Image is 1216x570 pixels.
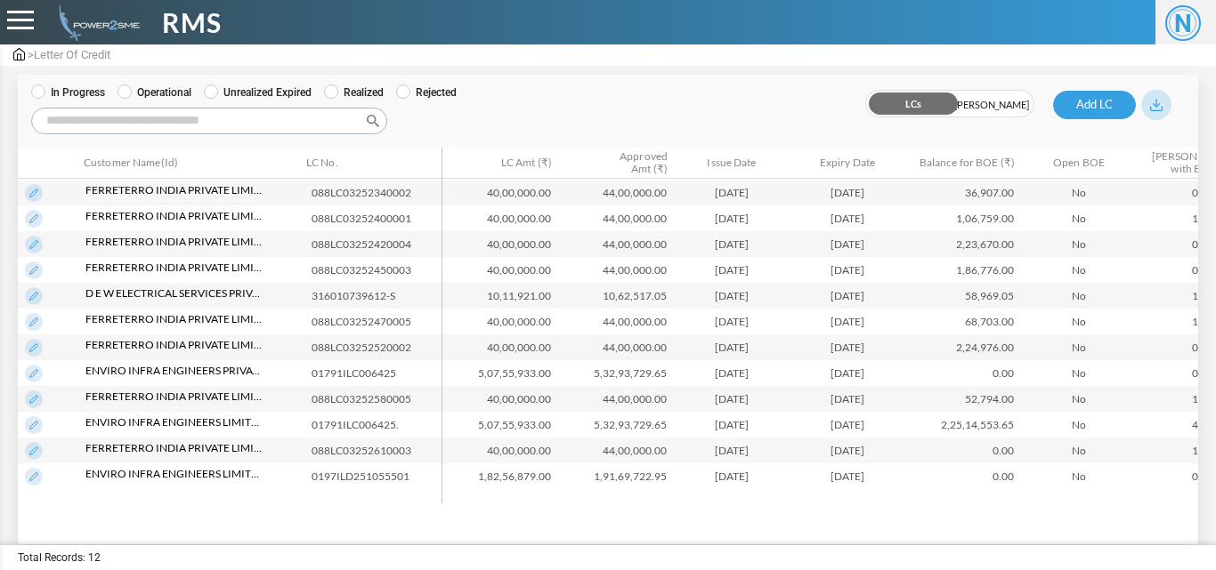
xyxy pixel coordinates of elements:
th: Balance for BOE (₹): activate to sort column ascending [905,148,1021,179]
td: 088LC03252610003 [304,438,450,463]
td: [DATE] [674,180,790,205]
button: Add LC [1053,91,1136,119]
td: [DATE] [790,412,905,438]
td: 2,24,976.00 [905,334,1021,360]
td: 40,00,000.00 [442,231,558,257]
th: Issue Date: activate to sort column ascending [674,148,790,179]
td: 44,00,000.00 [558,386,674,412]
td: 40,00,000.00 [442,438,558,463]
span: Ferreterro India Private Limited (ACC0005516) [85,260,263,276]
img: Edit LC [25,184,43,202]
label: Rejected [396,84,457,100]
td: [DATE] [790,257,905,283]
td: 088LC03252520002 [304,334,450,360]
img: Edit LC [25,287,43,305]
td: 0.00 [905,463,1021,489]
span: Ferreterro India Private Limited (ACC0005516) [85,337,263,353]
td: 44,00,000.00 [558,438,674,463]
td: 5,32,93,729.65 [558,360,674,386]
td: [DATE] [674,257,790,283]
td: No [1021,180,1137,205]
td: [DATE] [674,463,790,489]
span: N [1165,5,1201,41]
td: 40,00,000.00 [442,180,558,205]
td: 1,82,56,879.00 [442,463,558,489]
span: LCs [866,91,950,118]
label: Realized [324,84,384,100]
td: 2,25,14,553.65 [905,412,1021,438]
td: [DATE] [790,334,905,360]
td: 088LC03252340002 [304,180,450,205]
td: 40,00,000.00 [442,334,558,360]
td: 1,91,69,722.95 [558,463,674,489]
label: Operational [118,84,191,100]
td: [DATE] [674,438,790,463]
td: [DATE] [674,412,790,438]
td: [DATE] [674,205,790,231]
td: No [1021,412,1137,438]
span: Ferreterro India Private Limited (ACC0005516) [85,208,263,224]
td: 5,07,55,933.00 [442,360,558,386]
td: [DATE] [790,283,905,309]
td: 0.00 [905,360,1021,386]
td: [DATE] [790,180,905,205]
td: 44,00,000.00 [558,309,674,334]
img: Edit LC [25,365,43,382]
span: Ferreterro India Private Limited (ACC0005516) [85,389,263,405]
td: 44,00,000.00 [558,205,674,231]
td: No [1021,205,1137,231]
span: Enviro Infra Engineers Limited (ACC3970039) [85,414,263,430]
img: Edit LC [25,339,43,357]
td: [DATE] [790,463,905,489]
th: Expiry Date: activate to sort column ascending [790,148,905,179]
span: [PERSON_NAME] [950,91,1034,118]
th: &nbsp;: activate to sort column descending [18,148,77,179]
span: D E W Electrical Services Private Limited (ACC8650622) [85,285,263,301]
span: Ferreterro India Private Limited (ACC0005516) [85,234,263,250]
td: No [1021,231,1137,257]
td: [DATE] [674,283,790,309]
td: 40,00,000.00 [442,386,558,412]
img: Edit LC [25,236,43,253]
img: Edit LC [25,442,43,460]
td: 088LC03252450003 [304,257,450,283]
td: [DATE] [790,205,905,231]
td: [DATE] [790,231,905,257]
td: 44,00,000.00 [558,180,674,205]
img: Edit LC [25,210,43,228]
td: [DATE] [790,360,905,386]
img: Edit LC [25,416,43,434]
td: 40,00,000.00 [442,205,558,231]
td: 5,07,55,933.00 [442,412,558,438]
td: No [1021,334,1137,360]
label: In Progress [31,84,105,100]
td: 10,62,517.05 [558,283,674,309]
td: 10,11,921.00 [442,283,558,309]
td: 088LC03252470005 [304,309,450,334]
td: 40,00,000.00 [442,309,558,334]
td: 01791ILC006425. [304,412,450,438]
td: No [1021,386,1137,412]
span: RMS [162,3,222,43]
th: Open BOE: activate to sort column ascending [1021,148,1137,179]
span: Ferreterro India Private Limited (ACC0005516) [85,182,263,198]
td: [DATE] [790,438,905,463]
td: 088LC03252400001 [304,205,450,231]
td: No [1021,283,1137,309]
td: 58,969.05 [905,283,1021,309]
td: No [1021,438,1137,463]
td: [DATE] [674,360,790,386]
span: ENVIRO INFRA ENGINEERS PRIVATE LIMITED (ACC0446164) [85,363,263,379]
td: 0197ILD251055501 [304,463,450,489]
td: 1,06,759.00 [905,205,1021,231]
td: 088LC03252420004 [304,231,450,257]
td: 44,00,000.00 [558,257,674,283]
td: [DATE] [790,386,905,412]
td: [DATE] [790,309,905,334]
th: Customer Name(Id): activate to sort column ascending [77,148,300,179]
td: 44,00,000.00 [558,334,674,360]
td: 2,23,670.00 [905,231,1021,257]
td: 44,00,000.00 [558,231,674,257]
td: 68,703.00 [905,309,1021,334]
img: Edit LC [25,313,43,331]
